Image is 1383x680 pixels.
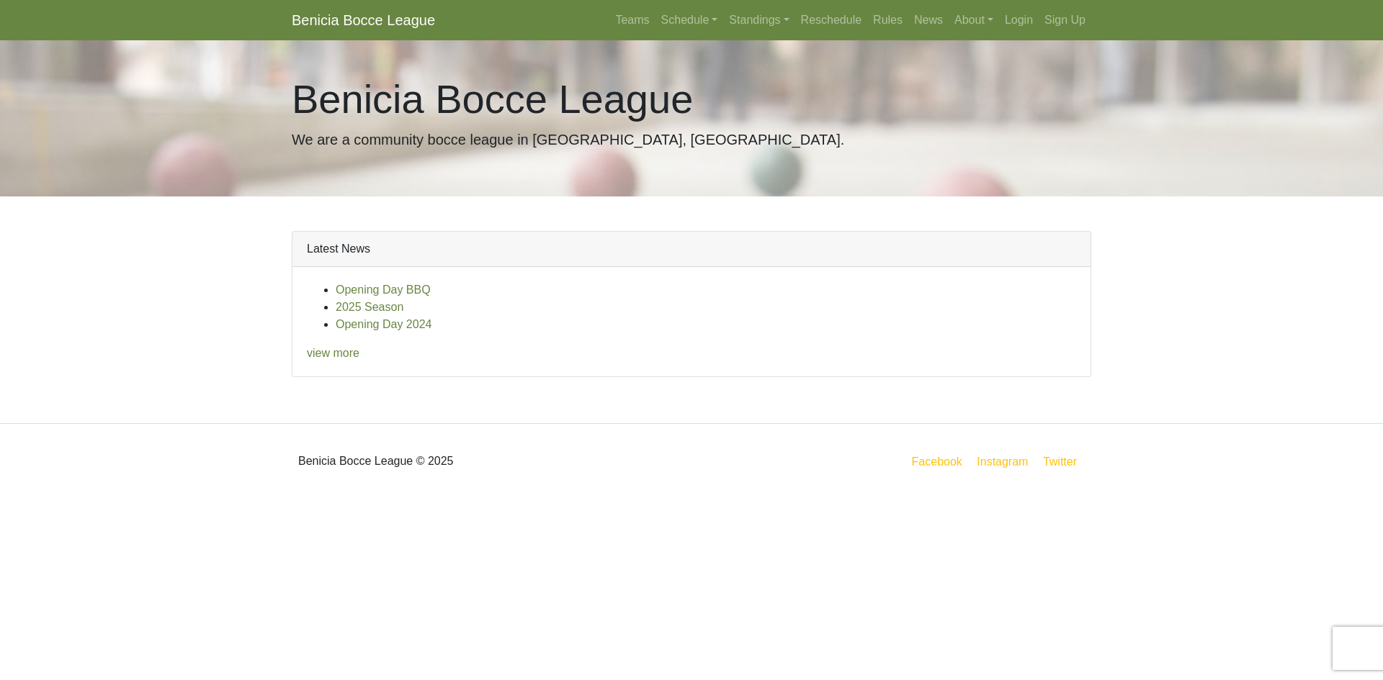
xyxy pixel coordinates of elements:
[1040,453,1088,471] a: Twitter
[292,232,1091,267] div: Latest News
[655,6,724,35] a: Schedule
[281,435,691,487] div: Benicia Bocce League © 2025
[909,453,965,471] a: Facebook
[336,301,403,313] a: 2025 Season
[908,6,949,35] a: News
[723,6,795,35] a: Standings
[867,6,908,35] a: Rules
[336,284,431,296] a: Opening Day BBQ
[1039,6,1091,35] a: Sign Up
[999,6,1039,35] a: Login
[292,129,1091,150] p: We are a community bocce league in [GEOGRAPHIC_DATA], [GEOGRAPHIC_DATA].
[609,6,655,35] a: Teams
[307,347,359,359] a: view more
[795,6,868,35] a: Reschedule
[949,6,999,35] a: About
[336,318,431,330] a: Opening Day 2024
[292,75,1091,123] h1: Benicia Bocce League
[974,453,1031,471] a: Instagram
[292,6,435,35] a: Benicia Bocce League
